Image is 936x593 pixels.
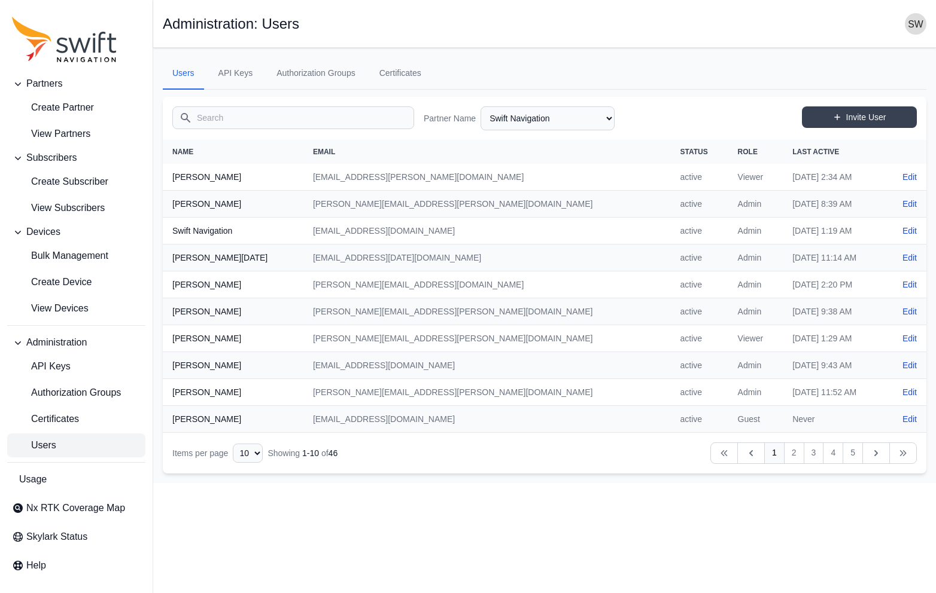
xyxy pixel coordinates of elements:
[303,244,671,271] td: [EMAIL_ADDRESS][DATE][DOMAIN_NAME]
[728,218,783,244] td: Admin
[843,442,863,464] a: 5
[7,381,145,405] a: Authorization Groups
[728,244,783,271] td: Admin
[303,140,671,164] th: Email
[163,244,303,271] th: [PERSON_NAME][DATE]
[12,127,90,141] span: View Partners
[802,106,917,128] a: Invite User
[783,244,885,271] td: [DATE] 11:14 AM
[764,442,785,464] a: 1
[7,554,145,577] a: Help
[163,218,303,244] th: Swift Navigation
[902,198,917,210] a: Edit
[783,191,885,218] td: [DATE] 8:39 AM
[12,412,79,426] span: Certificates
[163,406,303,433] th: [PERSON_NAME]
[12,275,92,289] span: Create Device
[671,218,728,244] td: active
[902,413,917,425] a: Edit
[783,164,885,191] td: [DATE] 2:34 AM
[783,218,885,244] td: [DATE] 1:19 AM
[7,496,145,520] a: Nx RTK Coverage Map
[12,201,105,215] span: View Subscribers
[728,164,783,191] td: Viewer
[728,271,783,298] td: Admin
[19,472,47,487] span: Usage
[163,379,303,406] th: [PERSON_NAME]
[7,122,145,146] a: View Partners
[329,448,338,458] span: 46
[12,359,71,374] span: API Keys
[7,146,145,170] button: Subscribers
[481,106,615,130] select: Partner Name
[12,386,121,400] span: Authorization Groups
[26,558,46,573] span: Help
[303,325,671,352] td: [PERSON_NAME][EMAIL_ADDRESS][PERSON_NAME][DOMAIN_NAME]
[671,164,728,191] td: active
[303,218,671,244] td: [EMAIL_ADDRESS][DOMAIN_NAME]
[671,271,728,298] td: active
[163,191,303,218] th: [PERSON_NAME]
[7,296,145,320] a: View Devices
[671,244,728,271] td: active
[784,442,804,464] a: 2
[7,331,145,354] button: Administration
[163,271,303,298] th: [PERSON_NAME]
[671,325,728,352] td: active
[902,332,917,344] a: Edit
[268,447,338,459] div: Showing of
[303,271,671,298] td: [PERSON_NAME][EMAIL_ADDRESS][DOMAIN_NAME]
[12,249,108,263] span: Bulk Management
[267,57,365,90] a: Authorization Groups
[671,191,728,218] td: active
[783,325,885,352] td: [DATE] 1:29 AM
[7,220,145,244] button: Devices
[671,379,728,406] td: active
[902,225,917,237] a: Edit
[728,325,783,352] td: Viewer
[26,77,62,91] span: Partners
[303,298,671,325] td: [PERSON_NAME][EMAIL_ADDRESS][PERSON_NAME][DOMAIN_NAME]
[7,467,145,491] a: Usage
[12,175,108,189] span: Create Subscriber
[902,305,917,317] a: Edit
[26,335,87,350] span: Administration
[172,106,414,129] input: Search
[7,72,145,96] button: Partners
[7,354,145,378] a: API Keys
[7,196,145,220] a: View Subscribers
[26,151,77,165] span: Subscribers
[303,191,671,218] td: [PERSON_NAME][EMAIL_ADDRESS][PERSON_NAME][DOMAIN_NAME]
[303,379,671,406] td: [PERSON_NAME][EMAIL_ADDRESS][PERSON_NAME][DOMAIN_NAME]
[302,448,319,458] span: 1 - 10
[303,352,671,379] td: [EMAIL_ADDRESS][DOMAIN_NAME]
[7,407,145,431] a: Certificates
[7,244,145,268] a: Bulk Management
[163,140,303,164] th: Name
[163,17,299,31] h1: Administration: Users
[233,444,263,463] select: Display Limit
[7,170,145,194] a: Create Subscriber
[26,530,87,544] span: Skylark Status
[671,352,728,379] td: active
[163,298,303,325] th: [PERSON_NAME]
[209,57,263,90] a: API Keys
[424,112,476,124] label: Partner Name
[728,191,783,218] td: Admin
[26,501,125,515] span: Nx RTK Coverage Map
[728,406,783,433] td: Guest
[7,270,145,294] a: Create Device
[370,57,431,90] a: Certificates
[902,171,917,183] a: Edit
[902,386,917,398] a: Edit
[163,57,204,90] a: Users
[783,406,885,433] td: Never
[7,96,145,120] a: create-partner
[783,298,885,325] td: [DATE] 9:38 AM
[12,438,56,453] span: Users
[172,448,228,458] span: Items per page
[823,442,843,464] a: 4
[7,525,145,549] a: Skylark Status
[163,352,303,379] th: [PERSON_NAME]
[783,379,885,406] td: [DATE] 11:52 AM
